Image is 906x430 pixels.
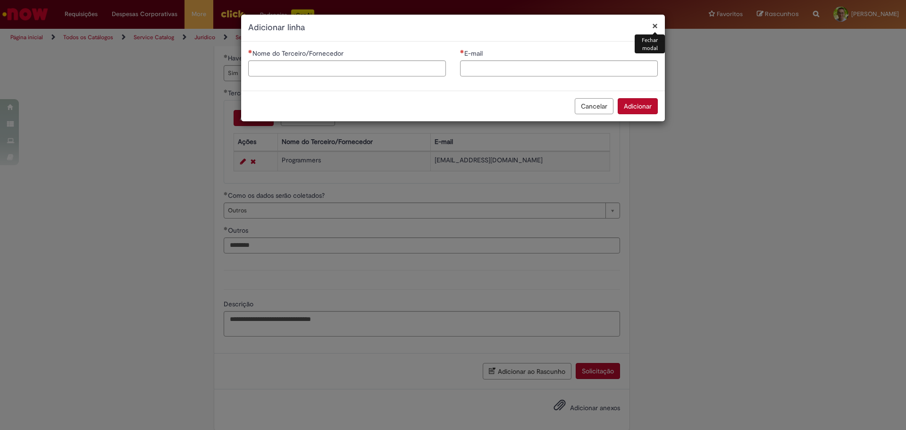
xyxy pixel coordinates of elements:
[248,60,446,76] input: Nome do Terceiro/Fornecedor
[635,34,665,53] div: Fechar modal
[652,21,658,31] button: Fechar modal
[252,49,345,58] span: Nome do Terceiro/Fornecedor
[460,60,658,76] input: E-mail
[248,50,252,53] span: Necessários
[460,50,464,53] span: Necessários
[618,98,658,114] button: Adicionar
[464,49,485,58] span: E-mail
[575,98,613,114] button: Cancelar
[248,22,658,34] h2: Adicionar linha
